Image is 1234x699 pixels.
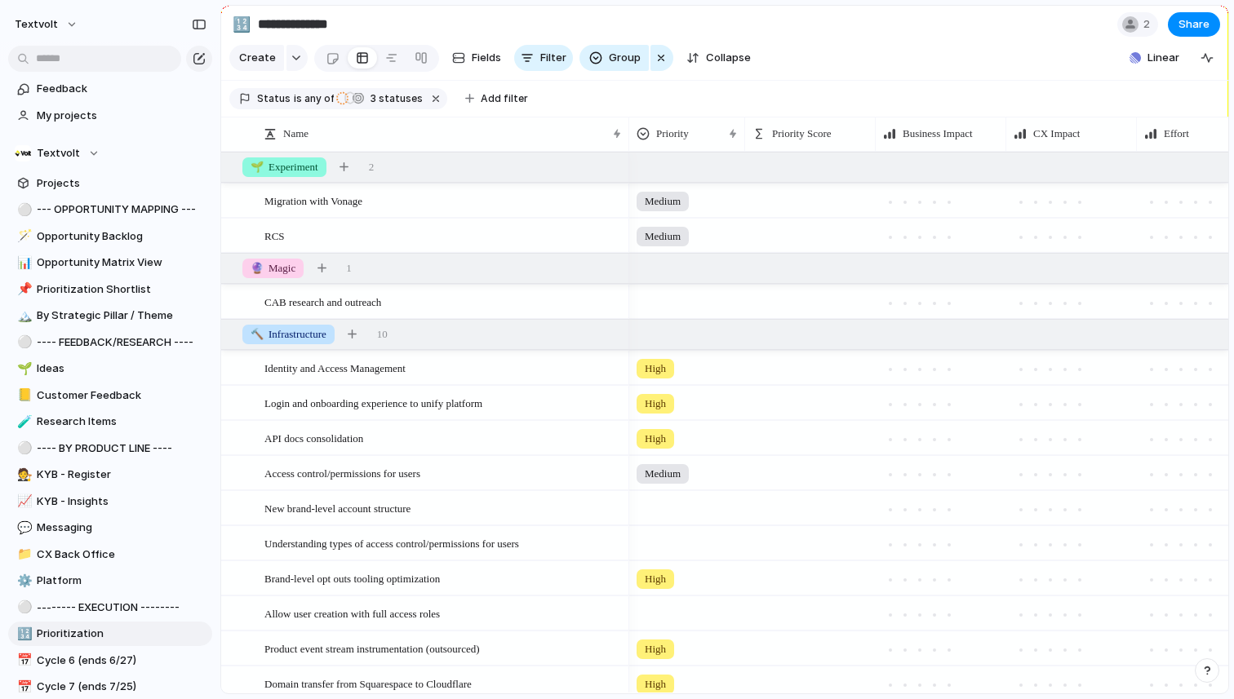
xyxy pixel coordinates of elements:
div: 📌 [17,280,29,299]
span: Opportunity Backlog [37,228,206,245]
span: ---- FEEDBACK/RESEARCH ---- [37,334,206,351]
button: ⚪ [15,334,31,351]
span: Product event stream instrumentation (outsourced) [264,639,480,657]
a: 💬Messaging [8,515,212,540]
button: Create [229,45,284,71]
a: ⚙️Platform [8,568,212,593]
button: Share [1168,12,1220,37]
span: Status [257,91,291,106]
span: Fields [472,50,501,66]
div: 🧪Research Items [8,409,212,434]
span: Understanding types of access control/permissions for users [264,533,519,552]
span: Group [609,50,641,66]
span: By Strategic Pillar / Theme [37,307,206,324]
span: Identity and Access Management [264,358,406,377]
span: Migration with Vonage [264,191,362,210]
div: 📊 [17,254,29,272]
a: My projects [8,104,212,128]
span: 10 [377,326,388,343]
a: Projects [8,171,212,196]
button: Add filter [455,87,538,110]
span: API docs consolidation [264,428,363,447]
span: Magic [251,260,295,277]
button: 📒 [15,387,31,404]
span: My projects [37,108,206,124]
span: textvolt [15,16,58,33]
span: Platform [37,573,206,589]
span: ---- BY PRODUCT LINE ---- [37,440,206,457]
a: 🧑‍⚖️KYB - Register [8,462,212,487]
span: statuses [366,91,423,106]
button: 🌱 [15,361,31,377]
div: 📊Opportunity Matrix View [8,250,212,275]
span: 🌱 [251,161,264,173]
span: Linear [1147,50,1179,66]
span: any of [302,91,334,106]
span: New brand-level account structure [264,498,411,517]
button: 🔢 [229,11,255,38]
span: Medium [645,466,681,482]
span: RCS [264,226,285,245]
button: Linear [1123,46,1186,70]
div: ⚪ [17,333,29,352]
button: ⚪ [15,440,31,457]
div: ⚙️ [17,572,29,591]
button: 🧪 [15,414,31,430]
span: 🔮 [251,262,264,274]
span: --- OPPORTUNITY MAPPING --- [37,201,206,218]
span: Filter [540,50,566,66]
div: 🧑‍⚖️ [17,466,29,484]
span: KYB - Register [37,467,206,483]
button: 3 statuses [335,90,426,108]
div: 🏔️ [17,307,29,325]
a: ⚪--- OPPORTUNITY MAPPING --- [8,197,212,222]
div: 📁 [17,545,29,564]
span: Business Impact [903,126,973,142]
a: 🌱Ideas [8,356,212,381]
div: ⚪ [17,439,29,458]
span: Share [1179,16,1210,33]
a: 📌Prioritization Shortlist [8,277,212,302]
button: 🪄 [15,228,31,245]
span: Add filter [481,91,528,106]
a: ⚪---- BY PRODUCT LINE ---- [8,436,212,461]
a: 📒Customer Feedback [8,383,212,408]
button: Fields [446,45,508,71]
span: Feedback [37,81,206,97]
span: High [645,641,666,657]
div: 🪄Opportunity Backlog [8,224,212,249]
button: 📁 [15,546,31,563]
span: High [645,361,666,377]
span: Opportunity Matrix View [37,254,206,271]
span: 1 [346,260,352,277]
span: Priority [656,126,689,142]
div: 📈 [17,492,29,511]
span: Domain transfer from Squarespace to Cloudflare [264,674,472,692]
a: 📈KYB - Insights [8,489,212,514]
button: ⚪ [15,201,31,218]
span: Login and onboarding experience to unify platform [264,393,482,412]
span: Collapse [706,50,751,66]
button: ⚙️ [15,573,31,589]
div: 🏔️By Strategic Pillar / Theme [8,303,212,328]
div: 🔢 [233,13,251,35]
span: 3 [366,92,379,104]
span: Effort [1164,126,1189,142]
span: Projects [37,175,206,192]
a: ⚪---- FEEDBACK/RESEARCH ---- [8,330,212,355]
span: 🔨 [251,328,264,340]
div: 💬 [17,519,29,538]
span: Brand-level opt outs tooling optimization [264,568,440,587]
button: Group [579,45,649,71]
button: isany of [291,90,337,108]
span: 2 [1143,16,1155,33]
span: Messaging [37,520,206,536]
span: Name [283,126,308,142]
